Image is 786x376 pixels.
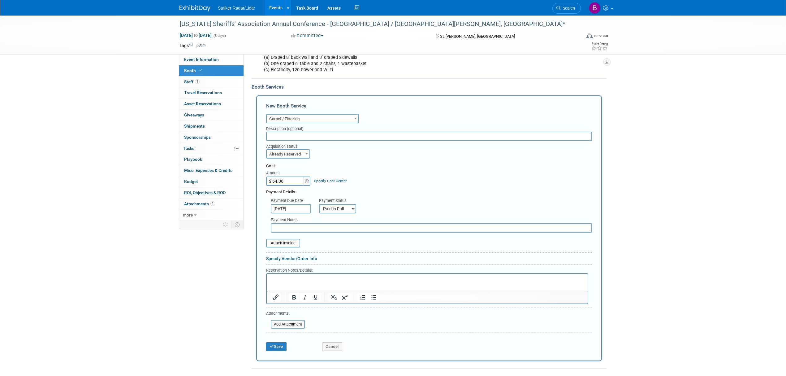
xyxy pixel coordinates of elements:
[440,34,515,39] span: St. [PERSON_NAME], [GEOGRAPHIC_DATA]
[270,293,281,302] button: Insert/edit link
[271,198,310,204] div: Payment Due Date
[266,149,310,159] span: Already Reserved
[179,132,244,143] a: Sponsorships
[184,201,215,206] span: Attachments
[591,42,608,46] div: Event Rating
[252,84,607,90] div: Booth Services
[267,115,358,123] span: Carpet / Flooring
[183,212,193,217] span: more
[184,190,226,195] span: ROI, Objectives & ROO
[196,44,206,48] a: Edit
[179,65,244,76] a: Booth
[184,135,211,140] span: Sponsorships
[184,112,204,117] span: Giveaways
[179,143,244,154] a: Tasks
[289,293,299,302] button: Bold
[322,342,342,351] button: Cancel
[199,69,202,72] i: Booth reservation complete
[231,221,244,229] td: Toggle Event Tabs
[213,34,226,38] span: (3 days)
[179,199,244,209] a: Attachments1
[184,68,203,73] span: Booth
[589,2,601,14] img: Brooke Journet
[179,98,244,109] a: Asset Reservations
[266,103,592,112] div: New Booth Service
[552,3,581,14] a: Search
[266,342,287,351] button: Save
[339,293,350,302] button: Superscript
[267,274,588,291] iframe: Rich Text Area
[195,79,200,84] span: 1
[179,5,210,11] img: ExhibitDay
[260,51,538,76] div: (a) Draped 8’ back wall and 3’ draped sidewalls (b) One draped 6’ table and 2 chairs, 1 wastebask...
[266,186,592,195] div: Payment Details:
[329,293,339,302] button: Subscript
[266,114,359,123] span: Carpet / Flooring
[179,110,244,120] a: Giveaways
[271,217,592,223] div: Payment Notes
[184,57,219,62] span: Event Information
[184,168,232,173] span: Misc. Expenses & Credits
[184,179,198,184] span: Budget
[319,198,361,204] div: Payment Status
[179,54,244,65] a: Event Information
[561,6,575,11] span: Search
[266,256,317,261] a: Specify Vendor/Order Info
[184,79,200,84] span: Staff
[218,6,255,11] span: Stalker Radar/Lidar
[267,150,309,159] span: Already Reserved
[266,311,305,318] div: Attachments:
[220,221,231,229] td: Personalize Event Tab Strip
[184,101,221,106] span: Asset Reservations
[184,124,205,129] span: Shipments
[266,163,592,169] div: Cost:
[266,141,313,149] div: Acquisition status
[310,293,321,302] button: Underline
[179,154,244,165] a: Playbook
[184,146,194,151] span: Tasks
[210,201,215,206] span: 1
[266,267,588,273] div: Reservation Notes/Details:
[266,123,592,132] div: Description (optional)
[179,121,244,132] a: Shipments
[179,210,244,221] a: more
[178,19,572,30] div: [US_STATE] Sheriffs' Association Annual Conference - [GEOGRAPHIC_DATA] / [GEOGRAPHIC_DATA][PERSON...
[184,90,222,95] span: Travel Reservations
[193,33,199,38] span: to
[179,42,206,49] td: Tags
[179,87,244,98] a: Travel Reservations
[314,179,347,183] a: Specify Cost Center
[594,33,608,38] div: In-Person
[369,293,379,302] button: Bullet list
[266,170,311,177] div: Amount
[184,157,202,162] span: Playbook
[179,165,244,176] a: Misc. Expenses & Credits
[179,176,244,187] a: Budget
[300,293,310,302] button: Italic
[179,187,244,198] a: ROI, Objectives & ROO
[289,33,326,39] button: Committed
[586,33,593,38] img: Format-Inperson.png
[179,33,212,38] span: [DATE] [DATE]
[544,32,608,42] div: Event Format
[179,77,244,87] a: Staff1
[358,293,368,302] button: Numbered list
